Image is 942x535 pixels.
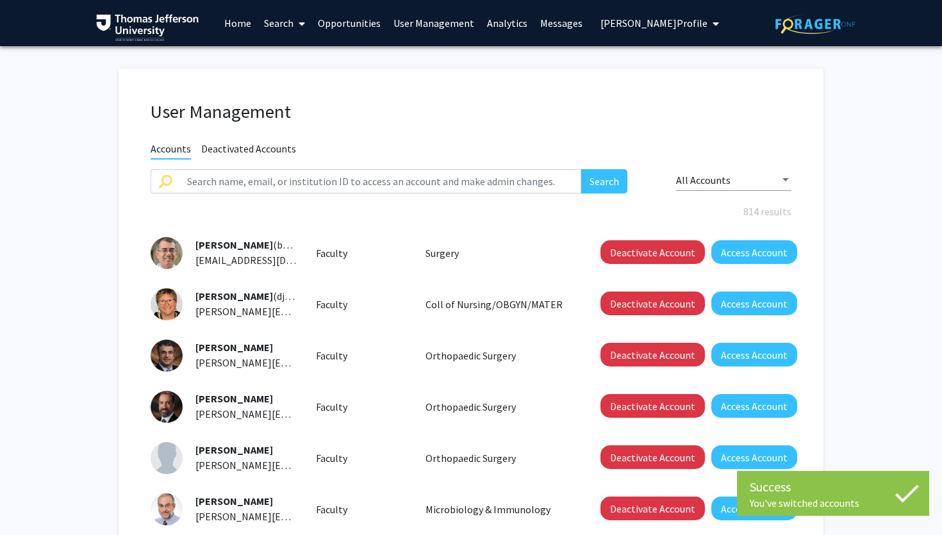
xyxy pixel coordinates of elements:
span: [PERSON_NAME] [195,495,273,507]
img: Profile Picture [151,340,183,372]
span: [PERSON_NAME] Profile [600,17,707,29]
p: Orthopaedic Surgery [426,399,572,415]
div: Faculty [306,502,417,517]
p: Microbiology & Immunology [426,502,572,517]
button: Access Account [711,497,797,520]
span: [PERSON_NAME] [195,392,273,405]
a: Opportunities [311,1,387,45]
img: Profile Picture [151,391,183,423]
span: [PERSON_NAME][EMAIL_ADDRESS][PERSON_NAME][PERSON_NAME][DOMAIN_NAME] [195,510,581,523]
button: Access Account [711,394,797,418]
a: Analytics [481,1,534,45]
input: Search name, email, or institution ID to access an account and make admin changes. [179,169,581,193]
div: Faculty [306,450,417,466]
button: Deactivate Account [600,497,705,520]
img: Profile Picture [151,237,183,269]
div: Faculty [306,297,417,312]
span: [EMAIL_ADDRESS][DOMAIN_NAME] [195,254,352,267]
img: Profile Picture [151,442,183,474]
span: [PERSON_NAME][EMAIL_ADDRESS][PERSON_NAME][DOMAIN_NAME] [195,459,504,472]
h1: User Management [151,101,791,123]
img: ForagerOne Logo [775,14,855,34]
p: Surgery [426,245,572,261]
img: Profile Picture [151,493,183,525]
button: Deactivate Account [600,343,705,366]
button: Access Account [711,292,797,315]
span: Deactivated Accounts [201,142,296,158]
button: Access Account [711,343,797,366]
button: Access Account [711,445,797,469]
span: [PERSON_NAME] [195,238,273,251]
div: Success [750,477,916,497]
span: All Accounts [676,174,731,186]
p: Coll of Nursing/OBGYN/MATER [426,297,572,312]
p: Orthopaedic Surgery [426,348,572,363]
a: User Management [387,1,481,45]
img: Thomas Jefferson University Logo [96,14,199,41]
span: (bxa020) [195,238,311,251]
div: Faculty [306,399,417,415]
span: [PERSON_NAME] [195,443,273,456]
button: Deactivate Account [600,292,705,315]
span: Accounts [151,142,191,160]
img: Profile Picture [151,288,183,320]
span: (dja007) [195,290,308,302]
a: Home [218,1,258,45]
div: 814 results [141,204,801,219]
button: Deactivate Account [600,394,705,418]
a: Messages [534,1,589,45]
button: Access Account [711,240,797,264]
button: Search [581,169,627,193]
iframe: Chat [10,477,54,525]
button: Deactivate Account [600,240,705,264]
a: Search [258,1,311,45]
p: Orthopaedic Surgery [426,450,572,466]
span: [PERSON_NAME][EMAIL_ADDRESS][PERSON_NAME][PERSON_NAME][DOMAIN_NAME] [195,305,581,318]
span: [PERSON_NAME] [195,341,273,354]
button: Deactivate Account [600,445,705,469]
div: Faculty [306,245,417,261]
div: Faculty [306,348,417,363]
span: [PERSON_NAME][EMAIL_ADDRESS][PERSON_NAME][DOMAIN_NAME] [195,356,504,369]
span: [PERSON_NAME] [195,290,273,302]
span: [PERSON_NAME][EMAIL_ADDRESS][PERSON_NAME][DOMAIN_NAME] [195,407,504,420]
div: You've switched accounts [750,497,916,509]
